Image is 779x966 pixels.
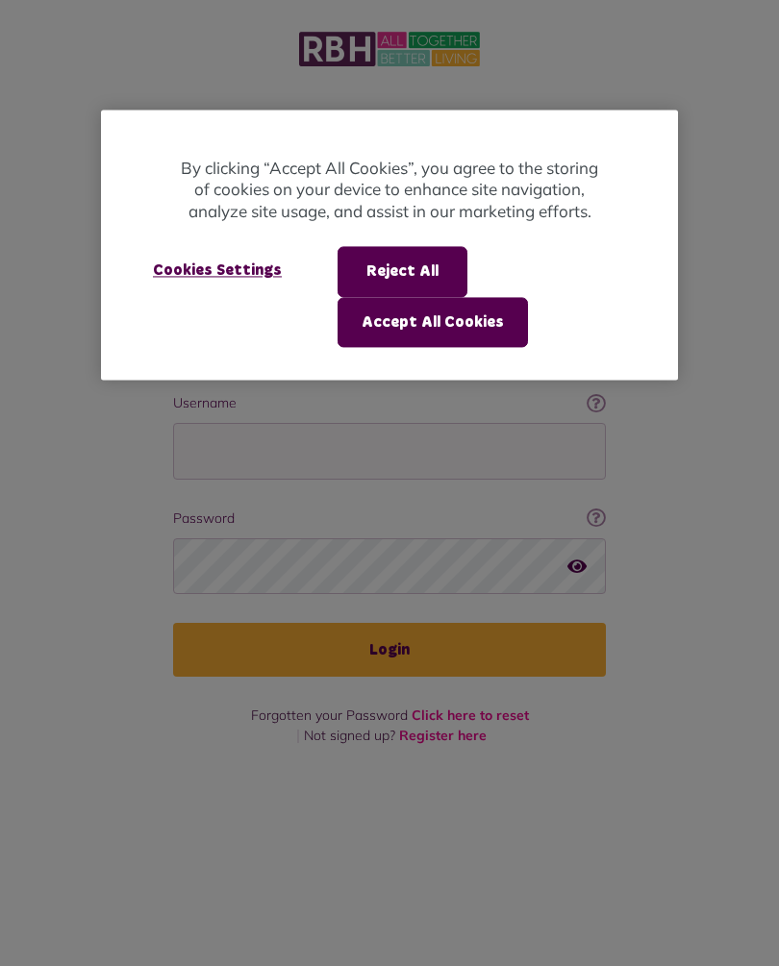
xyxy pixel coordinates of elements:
[130,247,305,295] button: Cookies Settings
[101,110,678,380] div: Cookie banner
[101,110,678,380] div: Privacy
[178,158,601,223] p: By clicking “Accept All Cookies”, you agree to the storing of cookies on your device to enhance s...
[338,247,467,297] button: Reject All
[338,297,528,347] button: Accept All Cookies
